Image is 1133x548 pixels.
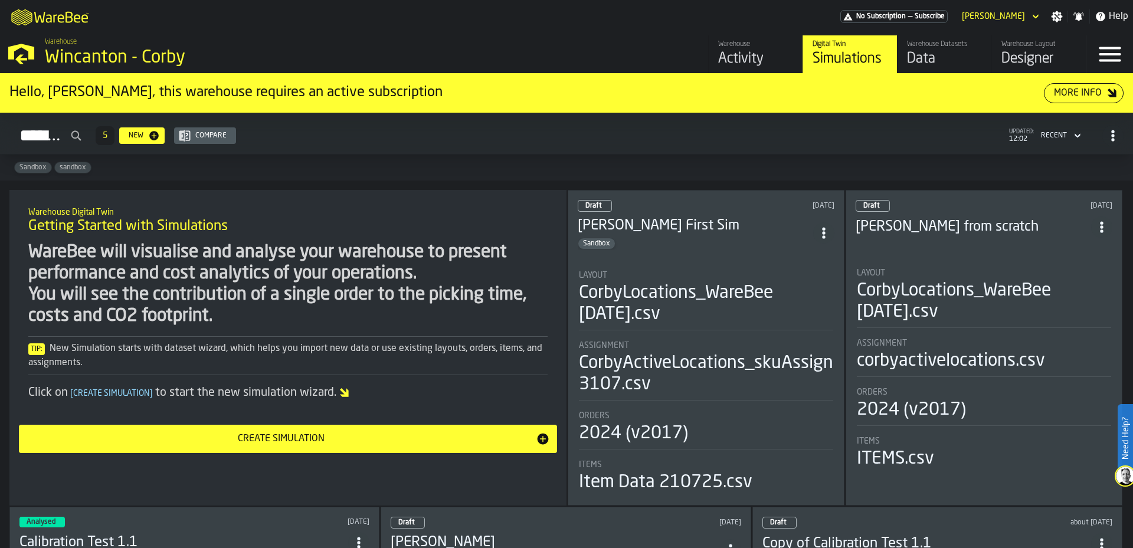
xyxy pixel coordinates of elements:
[579,341,629,350] span: Assignment
[857,339,1111,348] div: Title
[857,437,1111,446] div: Title
[28,242,548,327] div: WareBee will visualise and analyse your warehouse to present performance and cost analytics of yo...
[1009,135,1034,143] span: 12:02
[708,35,803,73] a: link-to-/wh/i/ace0e389-6ead-4668-b816-8dc22364bb41/feed/
[68,389,155,398] span: Create Simulation
[1036,129,1083,143] div: DropdownMenuValue-4
[218,518,369,526] div: Updated: 22/09/2025, 18:00:10 Created: 21/07/2025, 01:02:42
[897,35,991,73] a: link-to-/wh/i/ace0e389-6ead-4668-b816-8dc22364bb41/data
[1001,50,1076,68] div: Designer
[857,268,1111,278] div: Title
[578,200,612,212] div: status-0 2
[857,388,1111,397] div: Title
[15,163,51,172] span: Sandbox
[579,271,607,280] span: Layout
[857,339,1111,377] div: stat-Assignment
[27,519,55,526] span: Analysed
[579,271,833,280] div: Title
[391,517,425,529] div: status-0 2
[1044,83,1124,103] button: button-More Info
[579,341,833,350] div: Title
[857,448,934,470] div: ITEMS.csv
[718,50,793,68] div: Activity
[28,342,548,370] div: New Simulation starts with dataset wizard, which helps you import new data or use existing layout...
[579,411,833,421] div: Title
[1009,129,1034,135] span: updated:
[908,12,912,21] span: —
[955,519,1112,527] div: Updated: 20/08/2025, 16:43:58 Created: 21/07/2025, 12:07:54
[150,389,153,398] span: ]
[28,205,548,217] h2: Sub Title
[578,239,615,248] span: Sandbox
[579,341,833,401] div: stat-Assignment
[579,460,833,470] div: Title
[579,283,833,325] div: CorbyLocations_WareBee [DATE].csv
[119,127,165,144] button: button-New
[103,132,107,140] span: 5
[191,132,231,140] div: Compare
[725,202,835,210] div: Updated: 23/09/2025, 12:36:39 Created: 17/09/2025, 14:50:33
[1068,11,1089,22] label: button-toggle-Notifications
[840,10,948,23] div: Menu Subscription
[579,460,602,470] span: Items
[578,259,834,496] section: card-SimulationDashboardCard-draft
[857,350,1045,372] div: corbyactivelocations.csv
[28,217,228,236] span: Getting Started with Simulations
[856,257,1112,472] section: card-SimulationDashboardCard-draft
[857,388,1111,426] div: stat-Orders
[1001,40,1076,48] div: Warehouse Layout
[813,50,888,68] div: Simulations
[1003,202,1113,210] div: Updated: 23/09/2025, 12:35:50 Created: 18/09/2025, 12:37:39
[857,437,880,446] span: Items
[579,411,833,449] div: stat-Orders
[9,83,1044,102] div: Hello, [PERSON_NAME], this warehouse requires an active subscription
[856,12,906,21] span: No Subscription
[803,35,897,73] a: link-to-/wh/i/ace0e389-6ead-4668-b816-8dc22364bb41/simulations
[846,190,1122,506] div: ItemListCard-DashboardItemContainer
[28,385,548,401] div: Click on to start the new simulation wizard.
[1049,86,1106,100] div: More Info
[579,271,833,330] div: stat-Layout
[770,519,787,526] span: Draft
[856,218,1091,237] div: Lewis Sim from scratch
[174,127,236,144] button: button-Compare
[840,10,948,23] a: link-to-/wh/i/ace0e389-6ead-4668-b816-8dc22364bb41/pricing/
[915,12,945,21] span: Subscribe
[857,280,1111,323] div: CorbyLocations_WareBee [DATE].csv
[45,47,364,68] div: Wincanton - Corby
[1086,35,1133,73] label: button-toggle-Menu
[1046,11,1067,22] label: button-toggle-Settings
[19,425,557,453] button: button-Create Simulation
[856,200,890,212] div: status-0 2
[857,268,885,278] span: Layout
[1119,405,1132,471] label: Need Help?
[568,190,844,506] div: ItemListCard-DashboardItemContainer
[1109,9,1128,24] span: Help
[857,268,1111,328] div: stat-Layout
[579,460,833,493] div: stat-Items
[857,437,1111,470] div: stat-Items
[19,517,65,527] div: status-3 2
[579,353,950,395] div: CorbyActiveLocations_skuAssignment_WareBee 3107.csv
[1041,132,1067,140] div: DropdownMenuValue-4
[579,423,688,444] div: 2024 (v2017)
[124,132,148,140] div: New
[991,35,1086,73] a: link-to-/wh/i/ace0e389-6ead-4668-b816-8dc22364bb41/designer
[584,519,741,527] div: Updated: 17/09/2025, 14:10:57 Created: 17/09/2025, 14:10:28
[578,216,813,235] h3: [PERSON_NAME] First Sim
[857,339,907,348] span: Assignment
[28,343,45,355] span: Tip:
[856,218,1091,237] h3: [PERSON_NAME] from scratch
[962,12,1025,21] div: DropdownMenuValue-phillip clegg
[863,202,880,209] span: Draft
[26,432,536,446] div: Create Simulation
[579,472,752,493] div: Item Data 210725.csv
[55,163,91,172] span: sandbox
